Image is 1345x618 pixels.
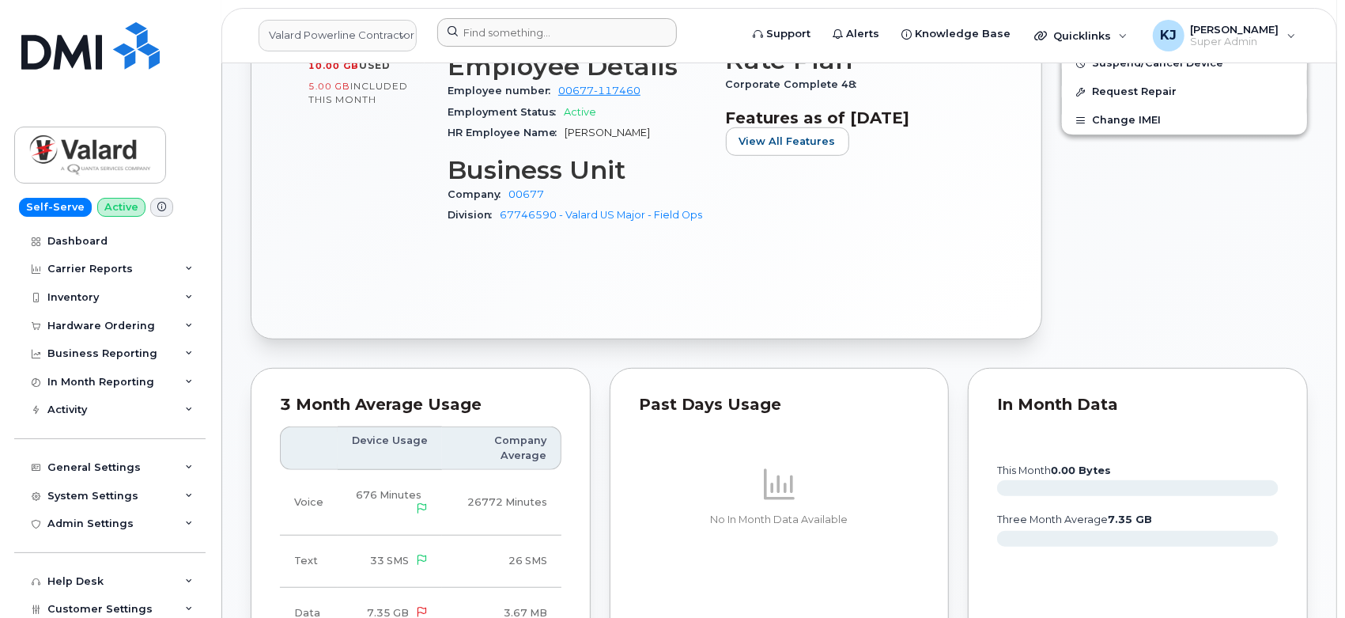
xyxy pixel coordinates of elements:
[726,108,985,127] h3: Features as of [DATE]
[448,52,707,81] h3: Employee Details
[500,209,702,221] a: 67746590 - Valard US Major - Field Ops
[308,81,350,92] span: 5.00 GB
[1191,23,1279,36] span: [PERSON_NAME]
[437,18,677,47] input: Find something...
[1092,58,1223,70] span: Suspend/Cancel Device
[370,555,409,567] span: 33 SMS
[308,60,359,71] span: 10.00 GB
[890,18,1022,50] a: Knowledge Base
[508,188,544,200] a: 00677
[726,127,849,156] button: View All Features
[448,127,565,138] span: HR Employee Name
[766,26,810,42] span: Support
[448,106,564,118] span: Employment Status
[1142,20,1307,51] div: Kobe Justice
[1108,514,1152,525] tspan: 7.35 GB
[1191,36,1279,48] span: Super Admin
[639,513,920,527] p: No In Month Data Available
[1023,20,1139,51] div: Quicklinks
[1062,49,1307,78] button: Suspend/Cancel Device
[1053,29,1111,42] span: Quicklinks
[442,470,561,536] td: 26772 Minutes
[356,489,421,501] span: 676 Minutes
[997,397,1279,413] div: In Month Data
[448,156,707,184] h3: Business Unit
[448,85,558,97] span: Employee number
[280,470,338,536] td: Voice
[1051,464,1111,476] tspan: 0.00 Bytes
[846,26,879,42] span: Alerts
[915,26,1011,42] span: Knowledge Base
[442,536,561,587] td: 26 SMS
[280,397,561,413] div: 3 Month Average Usage
[742,18,822,50] a: Support
[996,514,1152,525] text: three month average
[448,209,500,221] span: Division
[558,85,640,97] a: 00677-117460
[565,127,650,138] span: [PERSON_NAME]
[996,464,1111,476] text: this month
[739,134,836,149] span: View All Features
[1062,106,1307,135] button: Change IMEI
[1062,78,1307,106] button: Request Repair
[822,18,890,50] a: Alerts
[259,20,417,51] a: Valard Powerline Contractor
[448,188,508,200] span: Company
[726,46,985,74] h3: Rate Plan
[308,80,408,106] span: included this month
[564,106,596,118] span: Active
[359,59,391,71] span: used
[280,536,338,587] td: Text
[442,427,561,470] th: Company Average
[338,427,442,470] th: Device Usage
[726,78,865,90] span: Corporate Complete 48
[639,397,920,413] div: Past Days Usage
[1160,26,1177,45] span: KJ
